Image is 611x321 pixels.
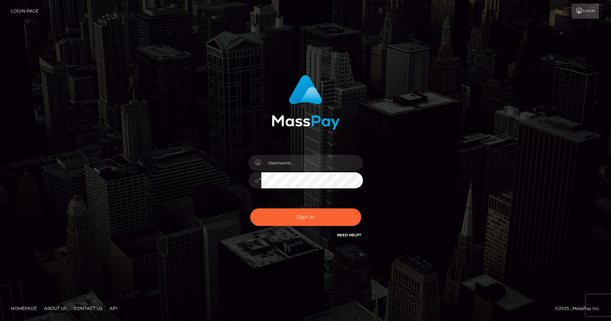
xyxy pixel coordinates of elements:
[261,155,363,171] input: Username...
[107,303,120,314] a: API
[41,303,69,314] a: About Us
[272,75,340,130] img: MassPay Login
[250,208,361,226] button: Sign in
[572,4,599,19] a: Login
[337,233,361,237] a: Need Help?
[8,303,40,314] a: Homepage
[555,305,606,312] div: © 2025 , MassPay Inc.
[71,303,105,314] a: Contact Us
[11,4,39,19] a: Login Page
